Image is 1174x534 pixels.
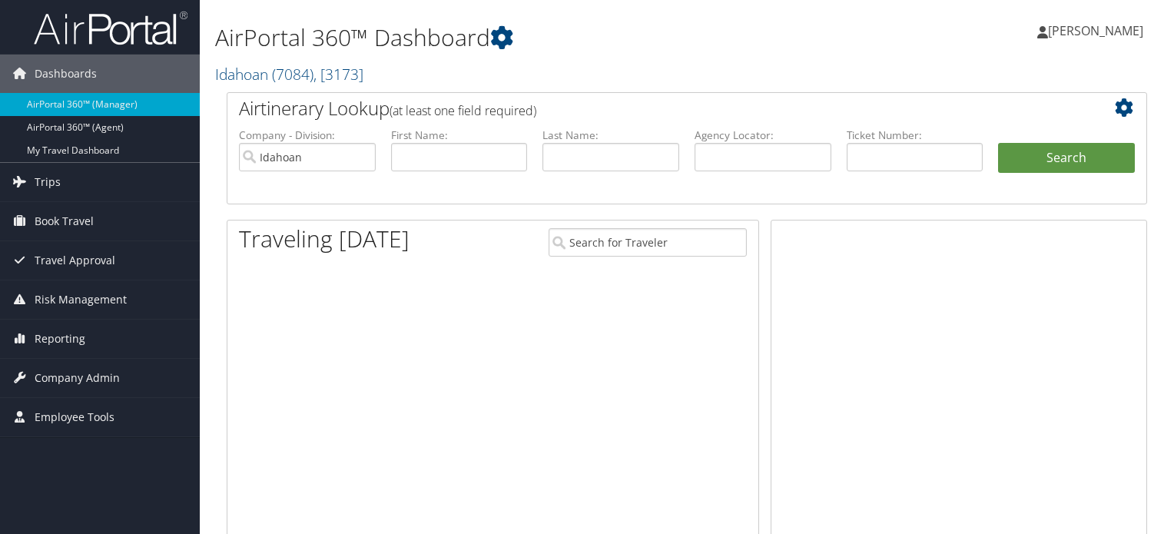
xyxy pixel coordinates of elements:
[1048,22,1143,39] span: [PERSON_NAME]
[35,359,120,397] span: Company Admin
[239,223,410,255] h1: Traveling [DATE]
[1037,8,1159,54] a: [PERSON_NAME]
[35,241,115,280] span: Travel Approval
[35,320,85,358] span: Reporting
[391,128,528,143] label: First Name:
[239,128,376,143] label: Company - Division:
[35,280,127,319] span: Risk Management
[34,10,187,46] img: airportal-logo.png
[847,128,983,143] label: Ticket Number:
[35,55,97,93] span: Dashboards
[542,128,679,143] label: Last Name:
[272,64,313,85] span: ( 7084 )
[390,102,536,119] span: (at least one field required)
[35,398,114,436] span: Employee Tools
[549,228,747,257] input: Search for Traveler
[215,64,363,85] a: Idahoan
[215,22,844,54] h1: AirPortal 360™ Dashboard
[313,64,363,85] span: , [ 3173 ]
[998,143,1135,174] button: Search
[695,128,831,143] label: Agency Locator:
[35,202,94,240] span: Book Travel
[35,163,61,201] span: Trips
[239,95,1058,121] h2: Airtinerary Lookup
